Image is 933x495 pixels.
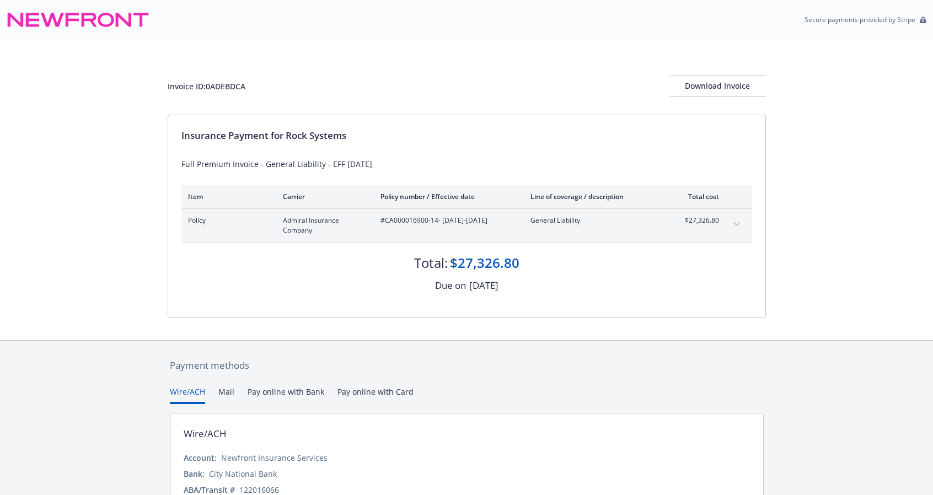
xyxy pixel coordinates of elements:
button: Wire/ACH [170,386,205,404]
div: Total cost [678,192,719,201]
div: Item [188,192,265,201]
div: Invoice ID: 0ADEBDCA [168,80,245,92]
div: Payment methods [170,358,764,373]
div: Line of coverage / description [530,192,660,201]
span: General Liability [530,216,660,225]
button: expand content [728,216,746,233]
div: Full Premium Invoice - General Liability - EFF [DATE] [181,158,752,170]
div: Wire/ACH [184,427,227,441]
div: Policy number / Effective date [380,192,513,201]
span: Admiral Insurance Company [283,216,363,235]
div: Newfront Insurance Services [221,452,328,464]
button: Pay online with Bank [248,386,324,404]
div: Due on [435,278,466,293]
div: PolicyAdmiral Insurance Company#CA000016900-14- [DATE]-[DATE]General Liability$27,326.80expand co... [181,209,752,242]
div: Insurance Payment for Rock Systems [181,128,752,143]
div: Carrier [283,192,363,201]
div: Download Invoice [669,76,766,96]
div: Account: [184,452,217,464]
button: Download Invoice [669,75,766,97]
button: Pay online with Card [337,386,414,404]
span: Policy [188,216,265,225]
div: Total: [414,254,448,272]
div: $27,326.80 [450,254,519,272]
div: City National Bank [209,468,277,480]
button: Mail [218,386,234,404]
div: Bank: [184,468,205,480]
span: $27,326.80 [678,216,719,225]
div: [DATE] [469,278,498,293]
p: Secure payments provided by Stripe [805,15,915,24]
span: #CA000016900-14 - [DATE]-[DATE] [380,216,513,225]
